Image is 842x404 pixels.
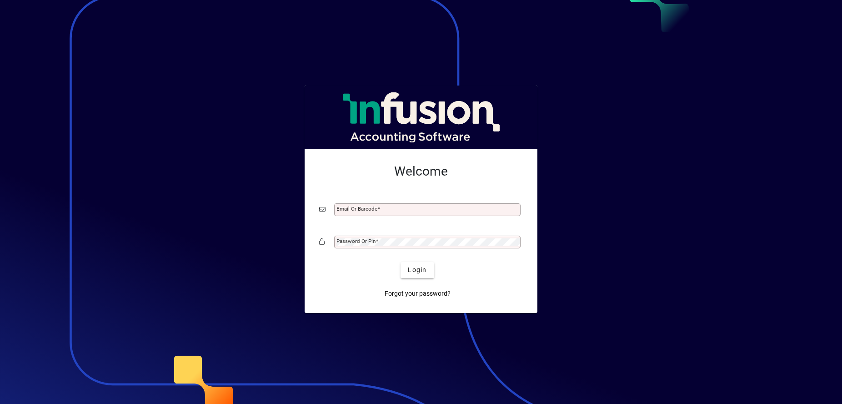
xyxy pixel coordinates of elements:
mat-label: Email or Barcode [336,206,377,212]
button: Login [401,262,434,278]
span: Forgot your password? [385,289,451,298]
mat-label: Password or Pin [336,238,376,244]
h2: Welcome [319,164,523,179]
span: Login [408,265,426,275]
a: Forgot your password? [381,286,454,302]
